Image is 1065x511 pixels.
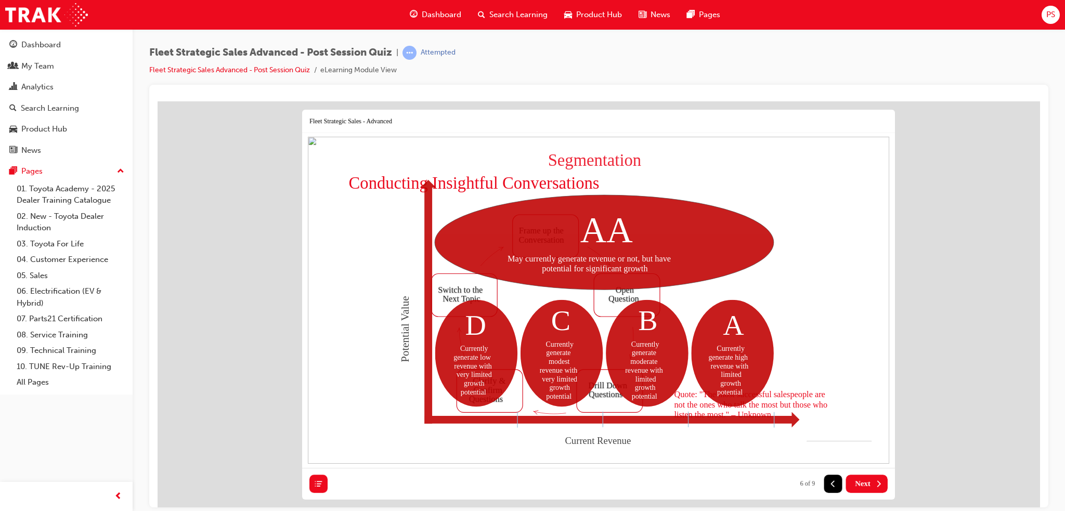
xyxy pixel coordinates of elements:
[467,264,505,274] span: revenue with
[12,359,128,375] a: 10. TUNE Rev-Up Training
[9,83,17,92] span: chart-icon
[12,283,128,311] a: 06. Electrification (EV & Hybrid)
[149,65,310,74] a: Fleet Strategic Sales Advanced - Post Session Quiz
[478,8,485,21] span: search-icon
[470,4,556,25] a: search-iconSearch Learning
[392,281,412,292] span: growth
[21,60,54,72] div: My Team
[388,290,414,300] span: potential
[388,246,413,257] span: generate
[149,47,392,59] span: Fleet Strategic Sales Advanced - Post Session Quiz
[477,281,498,292] span: growth
[9,167,17,176] span: pages-icon
[643,379,658,386] div: 6 of 9
[480,199,500,240] span: B
[410,8,418,21] span: guage-icon
[114,490,122,503] span: prev-icon
[302,242,330,253] span: Currently
[298,268,334,279] span: very limited
[4,77,128,97] a: Analytics
[396,47,398,59] span: |
[4,33,128,162] button: DashboardMy TeamAnalyticsSearch LearningProduct HubNews
[697,378,713,387] span: Next
[296,251,333,261] span: generate low
[553,259,591,270] span: revenue with
[303,286,328,296] span: potential
[12,268,128,284] a: 05. Sales
[422,9,461,21] span: Dashboard
[473,255,500,266] span: moderate
[296,259,334,270] span: revenue with
[21,102,79,114] div: Search Learning
[576,9,622,21] span: Product Hub
[152,16,235,24] div: Fleet Strategic Sales - Advanced
[563,277,583,287] span: growth
[9,146,17,155] span: news-icon
[21,145,41,156] div: News
[551,251,590,261] span: generate high
[9,62,17,71] span: people-icon
[21,123,67,135] div: Product Hub
[12,343,128,359] a: 09. Technical Training
[474,246,498,257] span: generate
[630,4,679,25] a: news-iconNews
[1046,9,1055,21] span: PS
[320,64,397,76] li: eLearning Module View
[388,238,416,248] span: Currently
[4,99,128,118] a: Search Learning
[489,9,548,21] span: Search Learning
[563,268,584,279] span: limited
[384,162,490,174] span: potential for significant growth
[21,81,54,93] div: Analytics
[565,203,586,244] span: A
[564,8,572,21] span: car-icon
[306,277,327,287] span: growth
[4,162,128,181] button: Pages
[393,199,412,240] span: C
[9,125,17,134] span: car-icon
[422,103,475,155] span: AA
[12,374,128,390] a: All Pages
[473,238,501,248] span: Currently
[679,4,729,25] a: pages-iconPages
[384,272,420,283] span: very limited
[402,46,417,60] span: learningRecordVerb_ATTEMPT-icon
[21,165,43,177] div: Pages
[477,272,498,283] span: limited
[4,35,128,55] a: Dashboard
[474,290,499,300] span: potential
[687,8,695,21] span: pages-icon
[21,39,61,51] div: Dashboard
[390,47,483,71] span: Segmentation
[307,203,328,244] span: D
[421,48,456,58] div: Attempted
[699,9,720,21] span: Pages
[349,151,513,164] span: May currently generate revenue or not, but have
[117,165,124,178] span: up-icon
[12,181,128,208] a: 01. Toyota Academy - 2025 Dealer Training Catalogue
[9,104,17,113] span: search-icon
[651,9,670,21] span: News
[560,286,585,296] span: potential
[12,327,128,343] a: 08. Service Training
[12,236,128,252] a: 03. Toyota For Life
[407,333,473,346] span: Current Revenue
[639,8,646,21] span: news-icon
[12,252,128,268] a: 04. Customer Experience
[1042,6,1060,24] button: PS
[382,264,420,274] span: revenue with
[240,195,255,261] span: Potential Value
[5,3,88,27] img: Trak
[4,57,128,76] a: My Team
[4,120,128,139] a: Product Hub
[9,41,17,50] span: guage-icon
[559,242,587,253] span: Currently
[12,311,128,327] a: 07. Parts21 Certification
[12,208,128,236] a: 02. New - Toyota Dealer Induction
[4,141,128,160] a: News
[556,4,630,25] a: car-iconProduct Hub
[391,255,412,266] span: modest
[401,4,470,25] a: guage-iconDashboard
